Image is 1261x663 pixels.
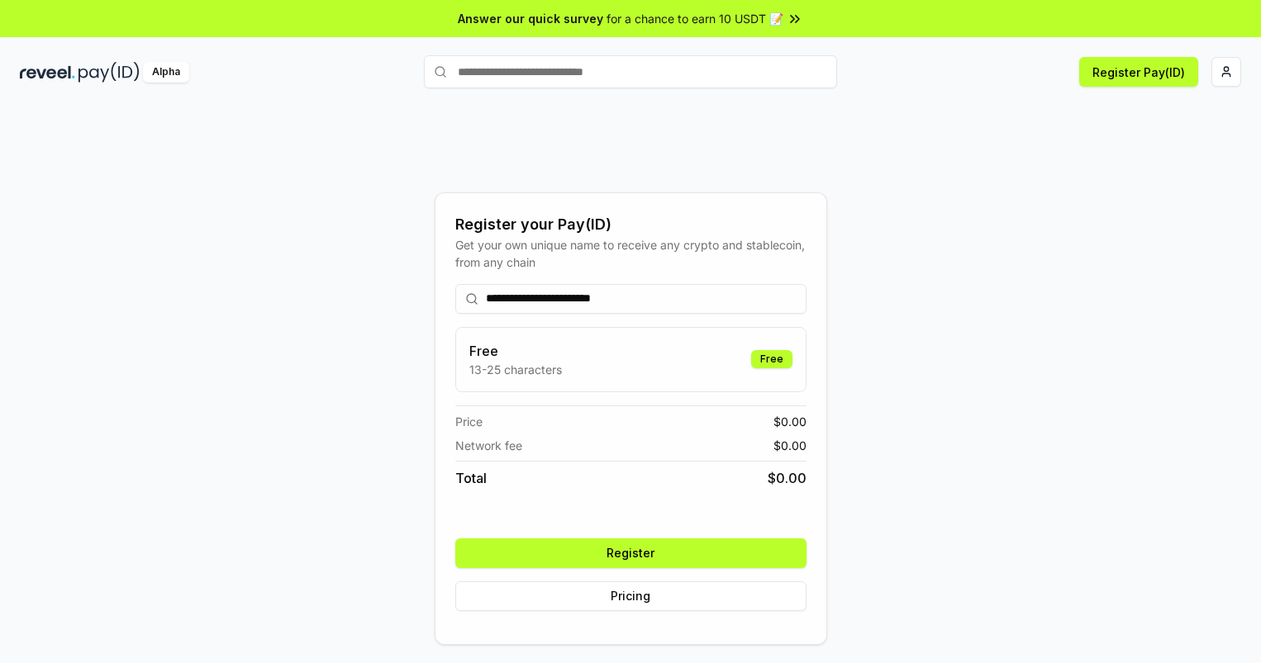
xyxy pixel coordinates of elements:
[455,236,807,271] div: Get your own unique name to receive any crypto and stablecoin, from any chain
[773,413,807,430] span: $ 0.00
[143,62,189,83] div: Alpha
[455,581,807,611] button: Pricing
[469,341,562,361] h3: Free
[455,538,807,568] button: Register
[455,437,522,454] span: Network fee
[768,468,807,488] span: $ 0.00
[1079,57,1198,87] button: Register Pay(ID)
[455,468,487,488] span: Total
[79,62,140,83] img: pay_id
[751,350,792,368] div: Free
[458,10,603,27] span: Answer our quick survey
[607,10,783,27] span: for a chance to earn 10 USDT 📝
[455,213,807,236] div: Register your Pay(ID)
[455,413,483,430] span: Price
[469,361,562,378] p: 13-25 characters
[20,62,75,83] img: reveel_dark
[773,437,807,454] span: $ 0.00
